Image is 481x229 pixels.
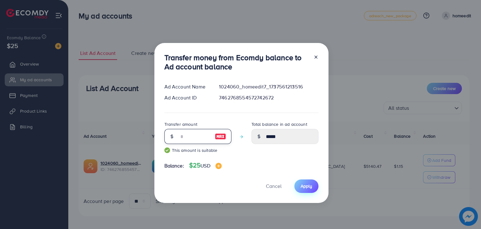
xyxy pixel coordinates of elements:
span: Cancel [266,183,282,189]
div: Ad Account ID [159,94,214,101]
div: 1024060_homeedit7_1737561213516 [214,83,323,90]
span: USD [200,162,210,169]
button: Cancel [258,179,289,193]
img: image [215,133,226,140]
label: Transfer amount [164,121,197,127]
span: Apply [301,183,312,189]
span: Balance: [164,162,184,169]
div: Ad Account Name [159,83,214,90]
small: This amount is suitable [164,147,231,153]
label: Total balance in ad account [251,121,307,127]
img: guide [164,147,170,153]
div: 7462768554572742672 [214,94,323,101]
h3: Transfer money from Ecomdy balance to Ad account balance [164,53,308,71]
button: Apply [294,179,318,193]
img: image [215,163,222,169]
h4: $25 [189,162,222,169]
